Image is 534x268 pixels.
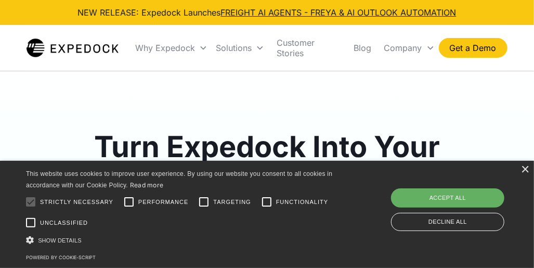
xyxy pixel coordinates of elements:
span: Targeting [213,198,251,207]
iframe: Chat Widget [482,218,534,268]
div: Show details [26,235,340,246]
a: home [27,37,119,58]
a: Powered by cookie-script [26,254,96,260]
div: Why Expedock [135,43,195,53]
div: Solutions [216,43,252,53]
h1: Turn Expedock Into Your Competitive Advantage [68,130,467,199]
div: Accept all [391,188,504,207]
div: Why Expedock [131,25,212,71]
div: Company [380,25,439,71]
a: Get a Demo [439,38,507,58]
span: Strictly necessary [40,198,113,207]
div: Close [521,166,529,174]
span: Performance [138,198,189,207]
a: Read more [130,181,164,189]
div: NEW RELEASE: Expedock Launches [78,6,457,19]
a: Blog [346,25,380,71]
a: FREIGHT AI AGENTS - FREYA & AI OUTLOOK AUTOMATION [221,7,457,18]
img: Expedock Logo [27,37,119,58]
span: Functionality [276,198,328,207]
a: Customer Stories [268,25,346,71]
div: Solutions [212,25,268,71]
div: Company [384,43,422,53]
div: Decline all [391,213,504,231]
span: Show details [38,237,82,244]
span: Unclassified [40,219,88,227]
span: This website uses cookies to improve user experience. By using our website you consent to all coo... [26,170,332,189]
